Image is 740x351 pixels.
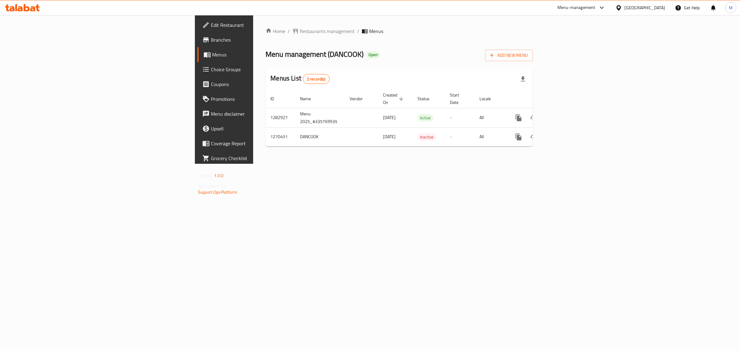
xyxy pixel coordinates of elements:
div: Open [366,51,380,59]
span: Coupons [211,81,314,88]
span: Active [417,114,433,122]
div: [GEOGRAPHIC_DATA] [624,4,665,11]
span: [DATE] [383,133,396,141]
div: Total records count [303,74,330,84]
span: Menus [212,51,314,58]
span: 1.0.0 [214,171,224,180]
td: All [475,127,506,146]
a: Menu disclaimer [197,106,319,121]
span: Restaurants management [300,27,355,35]
span: Version: [198,171,213,180]
span: Inactive [417,134,436,141]
span: Choice Groups [211,66,314,73]
a: Menus [197,47,319,62]
a: Support.OpsPlatform [198,188,237,196]
span: Coverage Report [211,140,314,147]
span: Open [366,52,380,57]
td: - [445,127,475,146]
td: DANCOOK [295,127,345,146]
span: ID [270,95,282,102]
span: Branches [211,36,314,43]
a: Promotions [197,92,319,106]
span: 2 record(s) [303,76,329,82]
button: more [511,110,526,125]
span: Grocery Checklist [211,155,314,162]
span: Status [417,95,438,102]
button: Change Status [526,110,541,125]
span: Locale [479,95,499,102]
span: Start Date [450,91,467,106]
span: Add New Menu [490,52,528,59]
span: Menus [369,27,383,35]
span: Upsell [211,125,314,132]
nav: breadcrumb [265,27,533,35]
div: Export file [516,72,530,86]
table: enhanced table [265,89,575,147]
h2: Menus List [270,74,329,84]
td: - [445,108,475,127]
th: Actions [506,89,575,108]
span: Menu disclaimer [211,110,314,118]
a: Choice Groups [197,62,319,77]
li: / [357,27,359,35]
span: Name [300,95,319,102]
a: Coupons [197,77,319,92]
a: Edit Restaurant [197,18,319,32]
span: Created On [383,91,405,106]
button: more [511,130,526,144]
button: Add New Menu [485,50,533,61]
td: All [475,108,506,127]
span: Edit Restaurant [211,21,314,29]
td: Menu 2025_#335769935 [295,108,345,127]
a: Grocery Checklist [197,151,319,166]
div: Menu-management [557,4,595,11]
span: Vendor [350,95,371,102]
a: Upsell [197,121,319,136]
span: M [729,4,733,11]
a: Branches [197,32,319,47]
span: [DATE] [383,114,396,122]
a: Coverage Report [197,136,319,151]
span: Get support on: [198,182,226,190]
span: Promotions [211,95,314,103]
button: Change Status [526,130,541,144]
a: Restaurants management [292,27,355,35]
